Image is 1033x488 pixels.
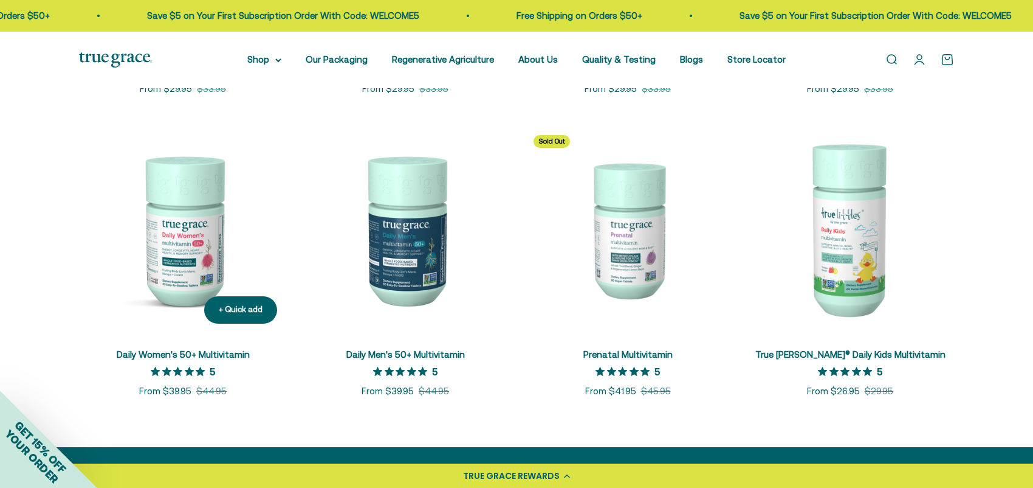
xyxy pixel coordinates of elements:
[807,384,860,399] sale-price: From $26.95
[818,363,877,380] span: 5 out of 5 stars rating in total 6 reviews.
[516,10,642,21] a: Free Shipping on Orders $50+
[585,82,637,96] sale-price: From $29.95
[151,363,210,380] span: 5 out of 5 stars rating in total 14 reviews.
[419,82,448,96] compare-at-price: $33.95
[583,349,673,360] a: Prenatal Multivitamin
[432,365,438,377] p: 5
[196,384,227,399] compare-at-price: $44.95
[219,304,263,316] div: + Quick add
[2,427,61,486] span: YOUR ORDER
[680,54,703,64] a: Blogs
[362,82,414,96] sale-price: From $29.95
[12,419,69,475] span: GET 15% OFF
[518,54,558,64] a: About Us
[642,82,671,96] compare-at-price: $33.95
[419,384,449,399] compare-at-price: $44.95
[204,296,277,324] button: + Quick add
[585,384,636,399] sale-price: From $41.95
[755,349,945,360] a: True [PERSON_NAME]® Daily Kids Multivitamin
[392,54,494,64] a: Regenerative Agriculture
[140,82,192,96] sale-price: From $29.95
[524,125,732,333] img: Daily Multivitamin to Support a Healthy Mom & Baby* For women during pre-conception, pregnancy, a...
[79,125,287,333] img: Daily Women's 50+ Multivitamin
[654,365,660,377] p: 5
[463,470,560,483] div: TRUE GRACE REWARDS
[865,384,893,399] compare-at-price: $29.95
[864,82,893,96] compare-at-price: $33.95
[117,349,250,360] a: Daily Women's 50+ Multivitamin
[595,363,654,380] span: 5 out of 5 stars rating in total 4 reviews.
[139,384,191,399] sale-price: From $39.95
[247,52,281,67] summary: Shop
[373,363,432,380] span: 5 out of 5 stars rating in total 4 reviews.
[362,384,414,399] sale-price: From $39.95
[727,54,786,64] a: Store Locator
[740,9,1012,23] p: Save $5 on Your First Subscription Order With Code: WELCOME5
[807,82,859,96] sale-price: From $29.95
[346,349,465,360] a: Daily Men's 50+ Multivitamin
[582,54,656,64] a: Quality & Testing
[301,125,509,333] img: Daily Men's 50+ Multivitamin
[306,54,368,64] a: Our Packaging
[877,365,882,377] p: 5
[641,384,671,399] compare-at-price: $45.95
[147,9,419,23] p: Save $5 on Your First Subscription Order With Code: WELCOME5
[746,125,954,333] img: True Littles® Daily Kids Multivitamin
[210,365,215,377] p: 5
[197,82,226,96] compare-at-price: $33.95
